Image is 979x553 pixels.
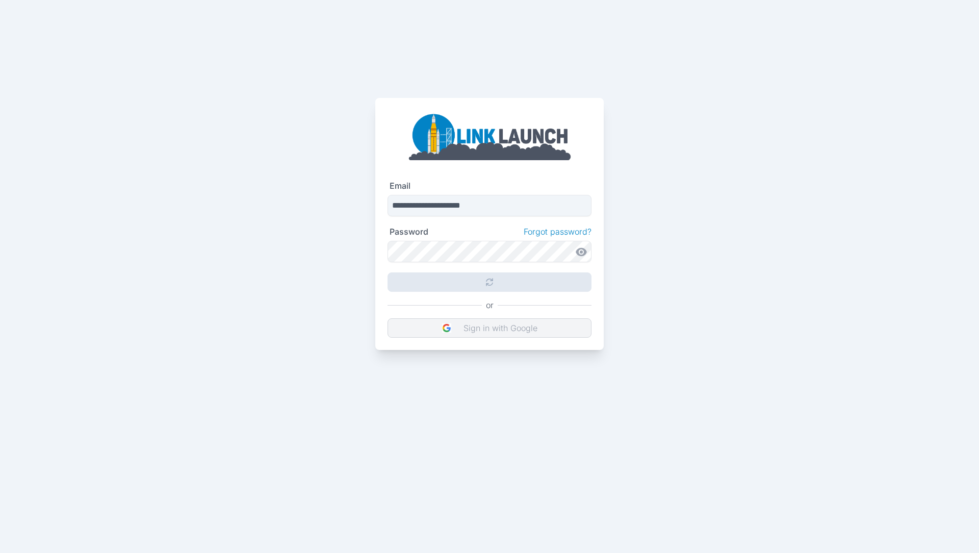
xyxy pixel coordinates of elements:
[388,318,591,338] button: Sign in with Google
[463,323,537,333] p: Sign in with Google
[390,181,410,191] label: Email
[442,323,451,333] img: DIz4rYaBO0VM93JpwbwaJtqNfEsbwZFgEL50VtgcJLBV6wK9aKtfd+cEkvuBfcC37k9h8VGR+csPdltgAAAABJRU5ErkJggg==
[408,110,571,160] img: linklaunch_big.2e5cdd30.png
[486,300,494,310] p: or
[524,227,591,237] a: Forgot password?
[390,227,428,237] label: Password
